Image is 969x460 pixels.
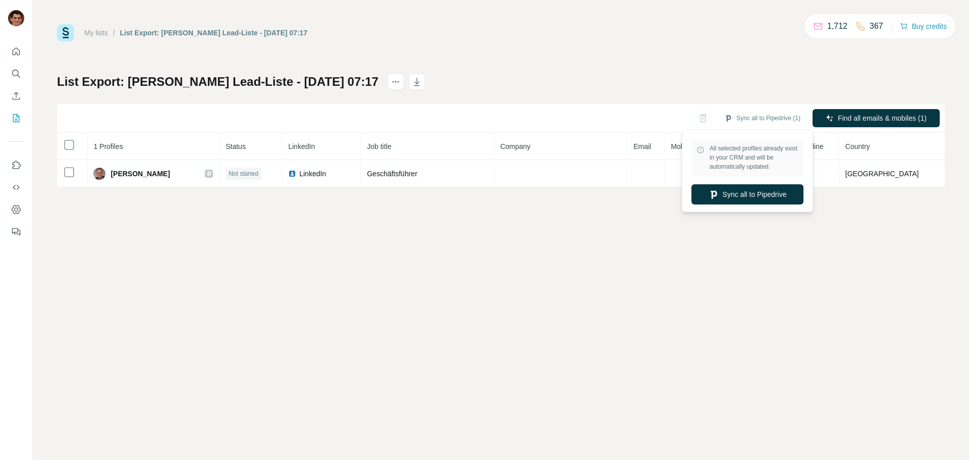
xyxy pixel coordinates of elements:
img: LinkedIn logo [288,170,296,178]
span: [PERSON_NAME] [111,169,170,179]
span: LinkedIn [299,169,326,179]
button: Enrich CSV [8,87,24,105]
a: My lists [84,29,108,37]
p: 367 [870,20,883,32]
button: Use Surfe API [8,178,24,196]
span: Find all emails & mobiles (1) [838,113,927,123]
span: Email [633,142,651,150]
button: Search [8,65,24,83]
img: Avatar [93,168,105,180]
span: [GEOGRAPHIC_DATA] [845,170,919,178]
span: Job title [367,142,391,150]
span: Country [845,142,870,150]
button: Feedback [8,223,24,241]
span: LinkedIn [288,142,315,150]
span: Landline [797,142,824,150]
p: 1,712 [827,20,847,32]
img: Avatar [8,10,24,26]
li: / [113,28,115,38]
button: Quick start [8,42,24,61]
button: Dashboard [8,200,24,219]
span: Mobile [671,142,691,150]
img: Surfe Logo [57,24,74,41]
button: Sync all to Pipedrive (1) [717,111,807,126]
button: Use Surfe on LinkedIn [8,156,24,174]
button: actions [388,74,404,90]
h1: List Export: [PERSON_NAME] Lead-Liste - [DATE] 07:17 [57,74,379,90]
button: Find all emails & mobiles (1) [813,109,940,127]
span: 1 Profiles [93,142,123,150]
span: Not started [229,169,258,178]
button: Sync all to Pipedrive [691,184,803,205]
button: My lists [8,109,24,127]
button: Buy credits [900,19,947,33]
span: All selected profiles already exist in your CRM and will be automatically updated. [710,144,798,171]
div: List Export: [PERSON_NAME] Lead-Liste - [DATE] 07:17 [120,28,308,38]
span: Geschäftsführer [367,170,417,178]
span: Status [226,142,246,150]
span: Company [500,142,530,150]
